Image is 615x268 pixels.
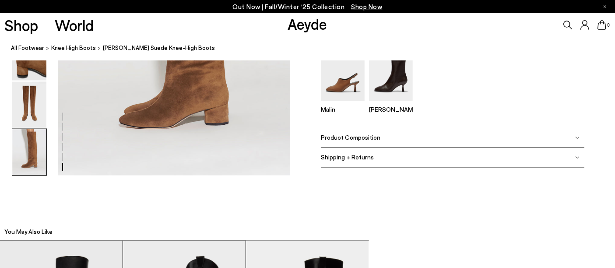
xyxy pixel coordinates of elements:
nav: breadcrumb [11,37,615,61]
span: knee high boots [51,45,96,52]
a: Aeyde [288,14,327,33]
p: Malin [321,106,365,113]
h2: You May Also Like [4,227,53,236]
img: Willa Suede Knee-High Boots - Image 6 [12,129,46,175]
img: Dorothy Soft Sock Boots [369,42,413,100]
a: Shop [4,18,38,33]
p: Out Now | Fall/Winter ‘25 Collection [233,1,383,12]
span: Shipping + Returns [321,153,374,161]
p: [PERSON_NAME] [369,106,413,113]
a: Dorothy Soft Sock Boots [PERSON_NAME] [369,95,413,113]
span: 0 [606,23,611,28]
span: [PERSON_NAME] Suede Knee-High Boots [103,44,215,53]
a: All Footwear [11,44,44,53]
img: svg%3E [575,135,580,140]
span: Navigate to /collections/new-in [351,3,383,11]
span: Product Composition [321,134,380,141]
img: Malin Slingback Mules [321,42,365,100]
img: Willa Suede Knee-High Boots - Image 5 [12,81,46,127]
a: knee high boots [51,44,96,53]
img: svg%3E [575,155,580,159]
a: World [55,18,94,33]
a: Malin Slingback Mules Malin [321,95,365,113]
a: 0 [597,20,606,30]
